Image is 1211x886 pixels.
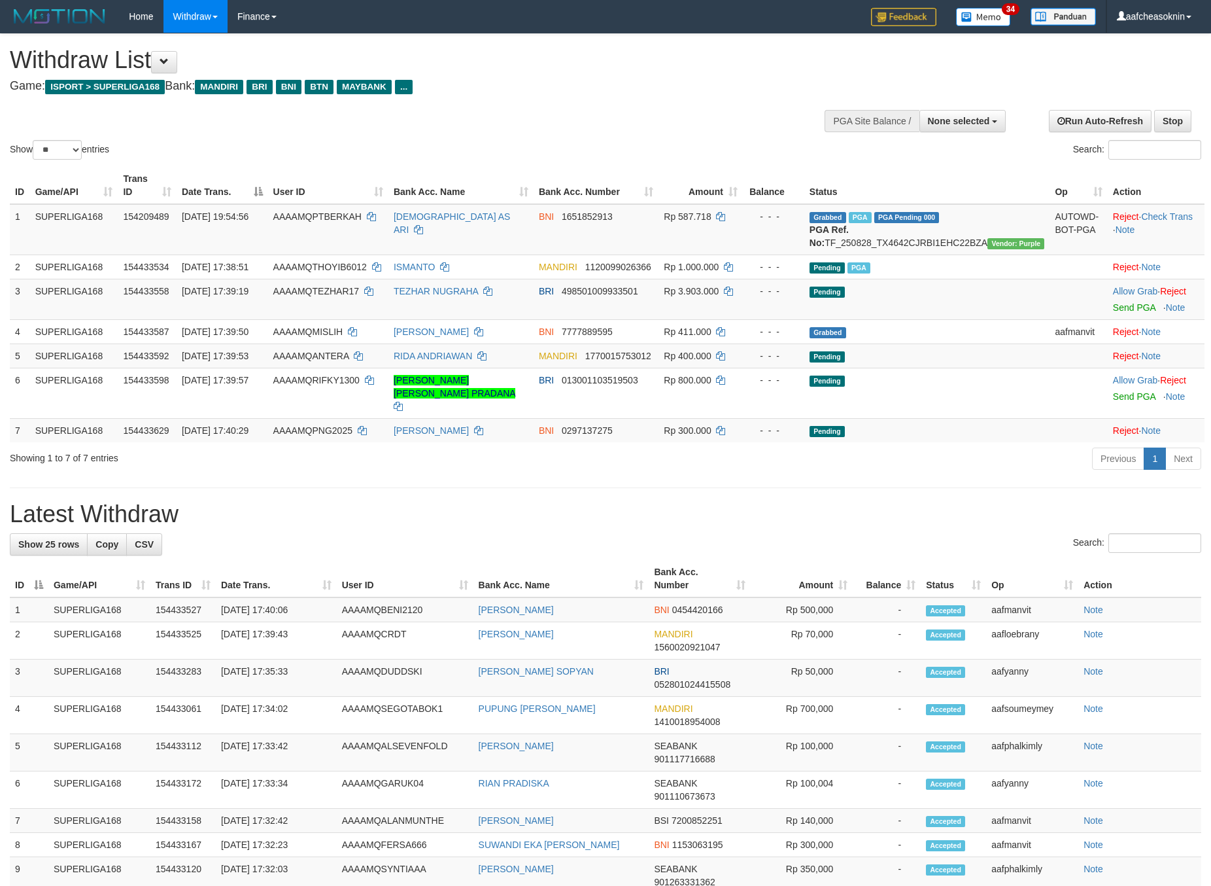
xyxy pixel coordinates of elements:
td: aafmanvit [986,809,1078,833]
span: Accepted [926,704,965,715]
td: [DATE] 17:32:42 [216,809,337,833]
td: SUPERLIGA168 [30,319,118,344]
a: ISMANTO [394,262,435,272]
span: MAYBANK [337,80,392,94]
span: CSV [135,539,154,550]
span: Pending [810,262,845,274]
span: Accepted [926,864,965,876]
span: [DATE] 17:39:50 [182,327,248,337]
div: PGA Site Balance / [825,110,919,132]
a: Reject [1113,327,1139,337]
td: - [853,622,921,660]
span: 154433587 [123,327,169,337]
td: 2 [10,255,30,279]
span: ISPORT > SUPERLIGA168 [45,80,165,94]
a: Note [1166,391,1185,402]
td: AAAAMQSEGOTABOK1 [337,697,473,734]
a: Note [1083,815,1103,826]
a: Reject [1160,375,1186,385]
button: None selected [919,110,1006,132]
span: Pending [810,287,845,298]
span: AAAAMQPNG2025 [273,425,352,436]
td: Rp 70,000 [751,622,853,660]
td: Rp 50,000 [751,660,853,697]
th: Trans ID: activate to sort column ascending [118,167,176,204]
span: Marked by aafchhiseyha [849,212,872,223]
th: Bank Acc. Name: activate to sort column ascending [473,560,649,597]
span: 154433598 [123,375,169,385]
span: Rp 1.000.000 [664,262,719,272]
img: panduan.png [1031,8,1096,26]
span: BNI [654,840,669,850]
div: - - - [748,210,799,223]
span: Grabbed [810,212,846,223]
td: 4 [10,319,30,344]
td: SUPERLIGA168 [48,697,150,734]
a: Send PGA [1113,391,1155,402]
td: AAAAMQGARUK04 [337,771,473,809]
input: Search: [1108,533,1201,553]
td: [DATE] 17:34:02 [216,697,337,734]
td: Rp 700,000 [751,697,853,734]
td: 154433283 [150,660,216,697]
td: SUPERLIGA168 [30,204,118,255]
td: SUPERLIGA168 [30,255,118,279]
span: [DATE] 17:40:29 [182,425,248,436]
a: Note [1083,703,1103,714]
a: Allow Grab [1113,375,1157,385]
a: [PERSON_NAME] [479,629,554,639]
a: Note [1083,666,1103,677]
th: Bank Acc. Number: activate to sort column ascending [534,167,658,204]
a: [PERSON_NAME] [394,327,469,337]
th: Date Trans.: activate to sort column descending [177,167,268,204]
td: 2 [10,622,48,660]
td: aafsoumeymey [986,697,1078,734]
td: aafmanvit [1049,319,1107,344]
span: BNI [539,327,554,337]
span: Accepted [926,840,965,851]
span: Marked by aafsoumeymey [847,262,870,274]
span: Accepted [926,667,965,678]
td: · [1108,418,1204,442]
td: SUPERLIGA168 [48,597,150,622]
a: Note [1141,327,1161,337]
span: Copy 1153063195 to clipboard [672,840,723,850]
td: SUPERLIGA168 [30,418,118,442]
td: [DATE] 17:40:06 [216,597,337,622]
div: - - - [748,374,799,387]
th: Op: activate to sort column ascending [1049,167,1107,204]
td: SUPERLIGA168 [48,833,150,857]
a: Copy [87,533,127,556]
td: · [1108,368,1204,418]
div: - - - [748,285,799,298]
span: AAAAMQTHOYIB6012 [273,262,367,272]
th: Trans ID: activate to sort column ascending [150,560,216,597]
a: TEZHAR NUGRAHA [394,286,478,296]
span: Show 25 rows [18,539,79,550]
span: BRI [247,80,272,94]
span: 154433558 [123,286,169,296]
span: Vendor URL: https://trx4.1velocity.biz [987,238,1044,249]
span: MANDIRI [539,351,577,361]
th: Bank Acc. Number: activate to sort column ascending [649,560,751,597]
span: [DATE] 17:39:57 [182,375,248,385]
a: [PERSON_NAME] [479,815,554,826]
span: AAAAMQRIFKY1300 [273,375,360,385]
td: aafphalkimly [986,734,1078,771]
td: 8 [10,833,48,857]
span: MANDIRI [195,80,243,94]
span: Accepted [926,741,965,753]
a: Note [1083,605,1103,615]
a: [PERSON_NAME] [479,864,554,874]
td: · [1108,279,1204,319]
span: Copy 1770015753012 to clipboard [585,351,651,361]
span: Copy 013001103519503 to clipboard [562,375,638,385]
span: BRI [654,666,669,677]
a: Reject [1113,425,1139,436]
td: SUPERLIGA168 [30,279,118,319]
td: [DATE] 17:33:34 [216,771,337,809]
span: Copy 1120099026366 to clipboard [585,262,651,272]
h1: Withdraw List [10,47,794,73]
select: Showentries [33,140,82,160]
td: SUPERLIGA168 [30,344,118,368]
